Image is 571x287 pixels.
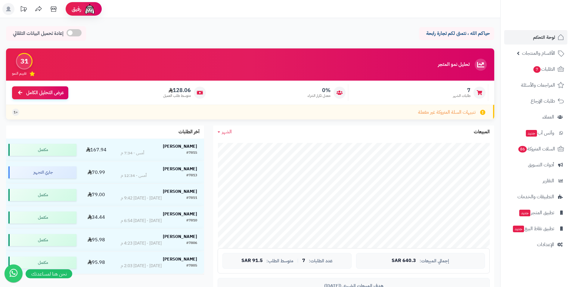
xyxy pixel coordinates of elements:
span: 640.3 SAR [392,258,416,264]
span: الشهر [222,128,232,135]
a: الإعدادات [504,237,567,252]
span: الأقسام والمنتجات [522,49,555,57]
span: جديد [513,226,524,232]
a: المراجعات والأسئلة [504,78,567,92]
span: عدد الطلبات: [309,258,333,264]
span: 128.06 [163,87,191,94]
div: مكتمل [8,257,76,269]
strong: [PERSON_NAME] [163,256,197,262]
div: مكتمل [8,189,76,201]
span: 86 [518,146,527,153]
div: [DATE] - [DATE] 9:42 م [121,195,162,201]
div: مكتمل [8,234,76,246]
span: 7 [302,258,305,264]
div: #7813 [186,173,197,179]
a: تطبيق نقاط البيعجديد [504,221,567,236]
div: #7810 [186,218,197,224]
span: طلبات الإرجاع [531,97,555,105]
span: التقارير [543,177,554,185]
a: السلات المتروكة86 [504,142,567,156]
span: لوحة التحكم [533,33,555,42]
span: جديد [526,130,537,137]
a: أدوات التسويق [504,158,567,172]
div: جاري التجهيز [8,166,76,178]
span: إجمالي المبيعات: [420,258,449,264]
span: تطبيق نقاط البيع [512,224,554,233]
span: تطبيق المتجر [519,208,554,217]
div: [DATE] - [DATE] 4:23 م [121,240,162,246]
a: العملاء [504,110,567,124]
span: الطلبات [533,65,555,73]
span: طلبات الشهر [453,93,470,98]
span: معدل تكرار الشراء [308,93,330,98]
h3: آخر الطلبات [178,129,200,135]
span: 91.5 SAR [241,258,263,264]
span: السلات المتروكة [518,145,555,153]
strong: [PERSON_NAME] [163,188,197,195]
div: #7805 [186,263,197,269]
span: التطبيقات والخدمات [517,193,554,201]
a: تحديثات المنصة [16,3,31,17]
strong: [PERSON_NAME] [163,233,197,240]
a: وآتس آبجديد [504,126,567,140]
span: 7 [533,66,541,73]
span: متوسط الطلب: [266,258,293,264]
a: طلبات الإرجاع [504,94,567,108]
span: عرض التحليل الكامل [26,89,64,96]
span: 0% [308,87,330,94]
span: إعادة تحميل البيانات التلقائي [13,30,64,37]
div: [DATE] - [DATE] 2:03 م [121,263,162,269]
h3: المبيعات [474,129,490,135]
div: #7811 [186,195,197,201]
span: | [297,258,299,263]
div: مكتمل [8,211,76,224]
a: عرض التحليل الكامل [12,86,68,99]
span: الإعدادات [537,240,554,249]
td: 95.98 [79,229,114,251]
a: لوحة التحكم [504,30,567,45]
a: التطبيقات والخدمات [504,190,567,204]
span: أدوات التسويق [528,161,554,169]
a: الشهر [218,128,232,135]
span: المراجعات والأسئلة [521,81,555,89]
td: 167.94 [79,139,114,161]
strong: [PERSON_NAME] [163,143,197,150]
a: التقارير [504,174,567,188]
td: 70.99 [79,161,114,184]
strong: [PERSON_NAME] [163,166,197,172]
span: +1 [14,110,18,115]
div: أمس - 12:34 م [121,173,147,179]
span: تنبيهات السلة المتروكة غير مفعلة [418,109,476,116]
span: العملاء [542,113,554,121]
td: 95.98 [79,252,114,274]
span: رفيق [72,5,81,13]
span: جديد [519,210,530,216]
div: [DATE] - [DATE] 6:54 م [121,218,162,224]
img: logo-2.png [530,15,565,27]
a: تطبيق المتجرجديد [504,205,567,220]
span: وآتس آب [525,129,554,137]
td: 34.44 [79,206,114,229]
a: الطلبات7 [504,62,567,76]
h3: تحليل نمو المتجر [438,62,470,67]
strong: [PERSON_NAME] [163,211,197,217]
p: حياكم الله ، نتمنى لكم تجارة رابحة [424,30,490,37]
div: أمس - 7:34 م [121,150,144,156]
td: 79.00 [79,184,114,206]
div: #7806 [186,240,197,246]
span: 7 [453,87,470,94]
div: مكتمل [8,144,76,156]
span: تقييم النمو [12,71,26,76]
span: متوسط طلب العميل [163,93,191,98]
div: #7815 [186,150,197,156]
img: ai-face.png [84,3,96,15]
